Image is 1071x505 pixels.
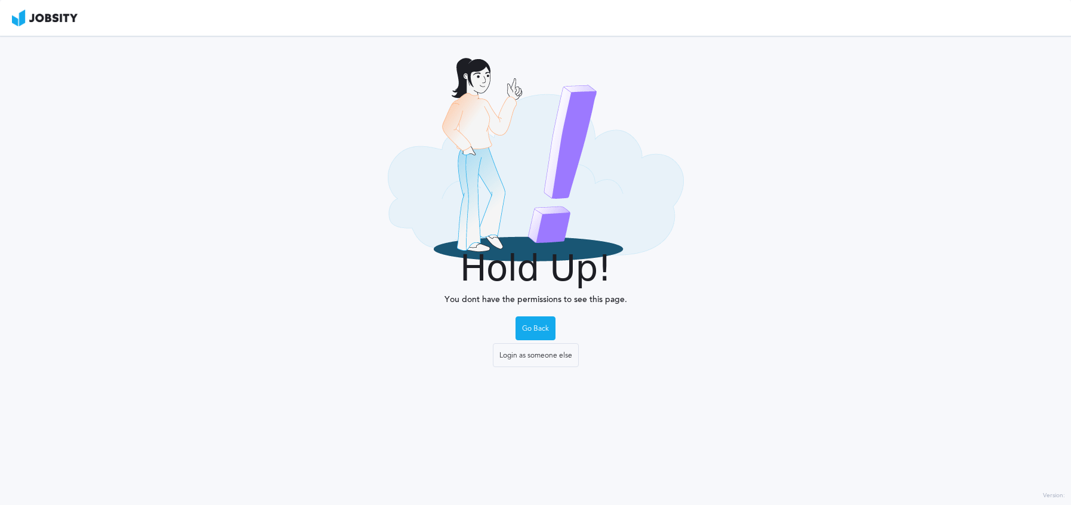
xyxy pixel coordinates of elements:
h1: Hold Up! [431,247,640,289]
button: Go Back [516,316,555,340]
button: Login as someone else [493,343,579,367]
span: You dont have the permissions to see this page. [445,295,627,304]
div: Login as someone else [493,344,578,368]
img: ab4bad089aa723f57921c736e9817d99.png [12,10,78,26]
label: Version: [1043,492,1065,500]
div: Go Back [516,317,555,341]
